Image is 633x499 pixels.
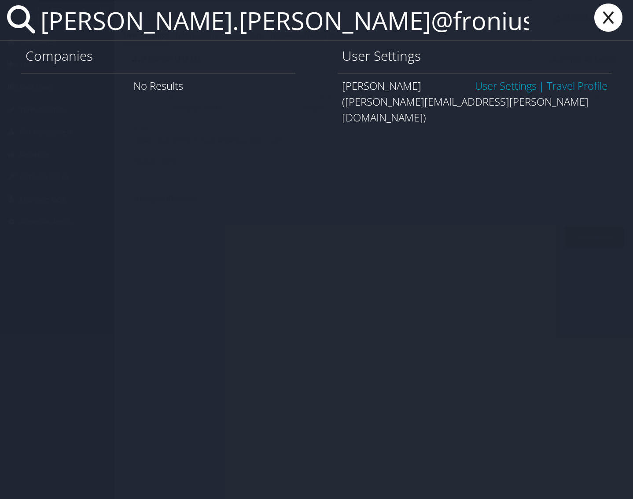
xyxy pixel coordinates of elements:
[21,73,295,98] div: No Results
[537,78,547,93] span: |
[342,94,607,125] div: ([PERSON_NAME][EMAIL_ADDRESS][PERSON_NAME][DOMAIN_NAME])
[475,78,537,93] a: User Settings
[342,78,421,93] span: [PERSON_NAME]
[26,47,291,65] h1: Companies
[547,78,607,93] a: View OBT Profile
[342,47,607,65] h1: User Settings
